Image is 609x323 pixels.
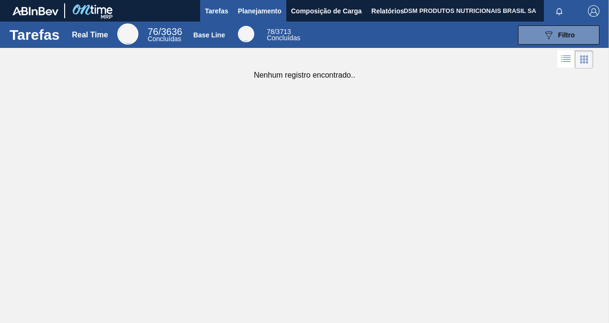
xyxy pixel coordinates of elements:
h1: Tarefas [10,29,60,40]
span: Composição de Carga [291,5,362,17]
span: Relatórios [372,5,404,17]
span: / 3636 [147,26,182,37]
span: 76 [147,26,158,37]
span: Concluídas [267,34,300,42]
span: Filtro [558,31,575,39]
button: Filtro [518,25,599,45]
button: Notificações [544,4,575,18]
span: Tarefas [205,5,228,17]
div: Visão em Cards [575,50,593,69]
div: Visão em Lista [557,50,575,69]
div: Real Time [72,31,108,39]
div: Base Line [193,31,225,39]
span: 78 [267,28,274,35]
span: / 3713 [267,28,291,35]
img: Logout [588,5,599,17]
img: TNhmsLtSVTkK8tSr43FrP2fwEKptu5GPRR3wAAAABJRU5ErkJggg== [12,7,58,15]
div: Real Time [147,28,182,42]
div: Real Time [117,23,138,45]
span: Planejamento [238,5,282,17]
span: Concluídas [147,35,181,43]
div: Base Line [267,29,300,41]
div: Base Line [238,26,254,42]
